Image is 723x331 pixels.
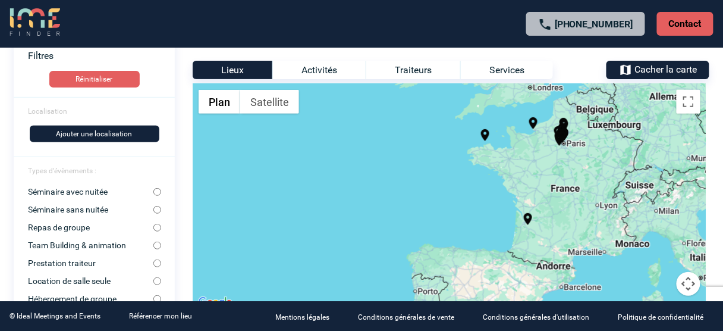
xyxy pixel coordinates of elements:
[557,117,571,133] gmp-advanced-marker: Chateauform' Château de Fillerval
[521,212,535,226] img: location-on-24-px-black.png
[635,64,697,75] span: Cacher la carte
[478,128,492,145] gmp-advanced-marker: L'Agapa Hôtel Spa
[266,311,348,322] a: Mentions légales
[557,117,571,131] img: location-on-24-px-black.png
[28,258,153,268] label: Prestation traiteur
[49,71,140,88] button: Réinitialiser
[28,276,153,286] label: Location de salle seule
[552,133,567,149] gmp-advanced-marker: Châteauform' Château de Rochefort
[555,130,570,146] gmp-advanced-marker: Palais des Congrès - Paris Saclay
[28,241,153,250] label: Team Building & animation
[555,18,633,30] a: [PHONE_NUMBER]
[28,167,96,175] span: Types d'évènements :
[28,50,175,61] p: Filtres
[366,61,460,79] div: Traiteurs
[555,122,570,136] img: location-on-24-px-black.png
[478,128,492,142] img: location-on-24-px-black.png
[30,126,159,142] button: Ajouter une localisation
[348,311,473,322] a: Conditions générales de vente
[193,61,272,79] div: Lieux
[473,311,609,322] a: Conditions générales d'utilisation
[10,312,100,320] div: © Ideal Meetings and Events
[555,130,570,144] img: location-on-24-px-black.png
[460,61,553,79] div: Services
[538,17,552,32] img: call-24-px.png
[28,294,153,304] label: Hébergement de groupe
[552,133,567,147] img: location-on-24-px-black.png
[526,116,540,133] gmp-advanced-marker: Sowell Hôtels Le Beach****
[240,90,299,114] button: Afficher les images satellite
[551,125,565,142] gmp-advanced-marker: Châteauform' Château de Romainville
[551,125,565,139] img: location-on-24-px-black.png
[609,311,723,322] a: Politique de confidentialité
[618,313,704,321] p: Politique de confidentialité
[28,107,67,115] span: Localisation
[272,61,366,79] div: Activités
[199,90,240,114] button: Afficher un plan de ville
[129,312,192,320] a: Référencer mon lieu
[28,223,153,232] label: Repas de groupe
[657,12,713,36] p: Contact
[28,187,153,196] label: Séminaire avec nuitée
[196,295,235,310] img: Google
[358,313,454,321] p: Conditions générales de vente
[483,313,590,321] p: Conditions générales d'utilisation
[28,205,153,214] label: Séminaire sans nuitée
[677,90,700,114] button: Passer en plein écran
[196,295,235,310] a: Ouvrir cette zone dans Google Maps (dans une nouvelle fenêtre)
[521,212,535,229] gmp-advanced-marker: Chateauform Château de Suduiraut
[677,272,700,296] button: Commandes de la caméra de la carte
[555,122,570,139] gmp-advanced-marker: Domaine des Vanneaux Hôtel Golf & Spa MGallery
[14,71,175,88] a: Réinitialiser
[275,313,329,321] p: Mentions légales
[526,116,540,130] img: location-on-24-px-black.png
